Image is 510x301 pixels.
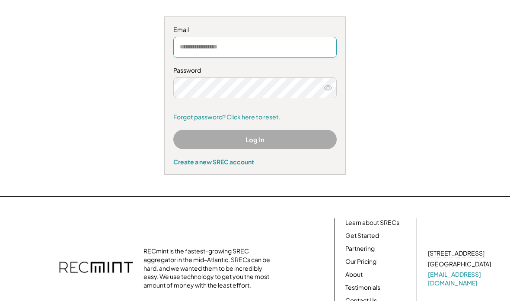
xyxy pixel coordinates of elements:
div: Create a new SREC account [173,158,337,166]
a: Partnering [345,244,375,253]
a: Forgot password? Click here to reset. [173,113,337,122]
button: Log In [173,130,337,149]
a: Testimonials [345,283,380,292]
a: About [345,270,363,279]
div: Password [173,66,337,75]
a: Get Started [345,231,379,240]
a: Learn about SRECs [345,218,399,227]
div: RECmint is the fastest-growing SREC aggregator in the mid-Atlantic. SRECs can be hard, and we wan... [143,247,273,289]
div: Email [173,26,337,34]
a: [EMAIL_ADDRESS][DOMAIN_NAME] [428,270,493,287]
img: recmint-logotype%403x.png [59,253,133,283]
a: Our Pricing [345,257,376,266]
